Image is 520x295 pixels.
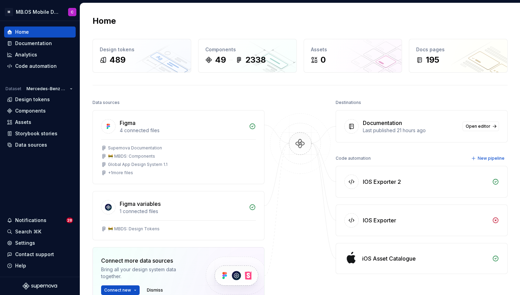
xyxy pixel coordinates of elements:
a: Assets0 [304,39,402,73]
svg: Supernova Logo [23,283,57,289]
a: Components492338 [198,39,297,73]
a: Design tokens [4,94,76,105]
a: Docs pages195 [409,39,508,73]
div: + 1 more files [108,170,133,176]
div: 0 [321,54,326,65]
a: Documentation [4,38,76,49]
div: Figma variables [120,200,161,208]
a: Components [4,105,76,116]
div: Figma [120,119,136,127]
div: Design tokens [100,46,184,53]
a: Figma4 connected filesSupernova Documentation🚧 MBDS: ComponentsGlobal App Design System 1.1+1more... [93,110,264,184]
div: 1 connected files [120,208,245,215]
div: 4 connected files [120,127,245,134]
div: Components [205,46,290,53]
button: MMB.OS Mobile Design SystemC [1,4,78,19]
span: Dismiss [147,287,163,293]
div: MB.OS Mobile Design System [16,9,60,15]
div: Assets [311,46,395,53]
span: 28 [66,218,73,223]
a: Open editor [463,122,499,131]
div: 🚧 MBDS: Components [108,154,155,159]
div: Data sources [93,98,120,107]
div: Code automation [336,154,371,163]
h2: Home [93,15,116,27]
div: Assets [15,119,31,126]
div: Global App Design System 1.1 [108,162,167,167]
div: Dataset [6,86,21,92]
span: New pipeline [478,156,505,161]
a: Assets [4,117,76,128]
a: Analytics [4,49,76,60]
div: Components [15,107,46,114]
div: Documentation [15,40,52,47]
button: Connect new [101,285,140,295]
div: Code automation [15,63,57,70]
div: Settings [15,240,35,246]
div: Design tokens [15,96,50,103]
div: 489 [109,54,126,65]
div: Last published 21 hours ago [363,127,458,134]
div: 195 [426,54,439,65]
div: Supernova Documentation [108,145,162,151]
a: Code automation [4,61,76,72]
a: Design tokens489 [93,39,191,73]
div: Notifications [15,217,46,224]
a: Home [4,27,76,38]
button: Help [4,260,76,271]
div: Bring all your design system data together. [101,266,194,280]
div: 🚧 MBDS: Design Tokens [108,226,160,232]
div: 49 [215,54,226,65]
div: Contact support [15,251,54,258]
a: Storybook stories [4,128,76,139]
span: Connect new [104,287,131,293]
div: Home [15,29,29,35]
button: Contact support [4,249,76,260]
button: Notifications28 [4,215,76,226]
div: Data sources [15,141,47,148]
div: Destinations [336,98,361,107]
div: Connect more data sources [101,256,194,265]
a: Figma variables1 connected files🚧 MBDS: Design Tokens [93,191,264,240]
div: IOS Exporter 2 [363,178,401,186]
button: Dismiss [144,285,166,295]
div: IOS Exporter [363,216,396,224]
div: Storybook stories [15,130,57,137]
button: Search ⌘K [4,226,76,237]
div: M [5,8,13,16]
div: Analytics [15,51,37,58]
div: iOS Asset Catalogue [362,254,416,263]
button: Mercedes-Benz 2.0 [23,84,76,94]
span: Mercedes-Benz 2.0 [26,86,67,92]
div: Help [15,262,26,269]
div: Search ⌘K [15,228,41,235]
div: C [71,9,74,15]
div: Docs pages [416,46,500,53]
a: Data sources [4,139,76,150]
div: Documentation [363,119,402,127]
span: Open editor [466,124,490,129]
button: New pipeline [469,154,508,163]
div: 2338 [245,54,266,65]
a: Settings [4,238,76,249]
